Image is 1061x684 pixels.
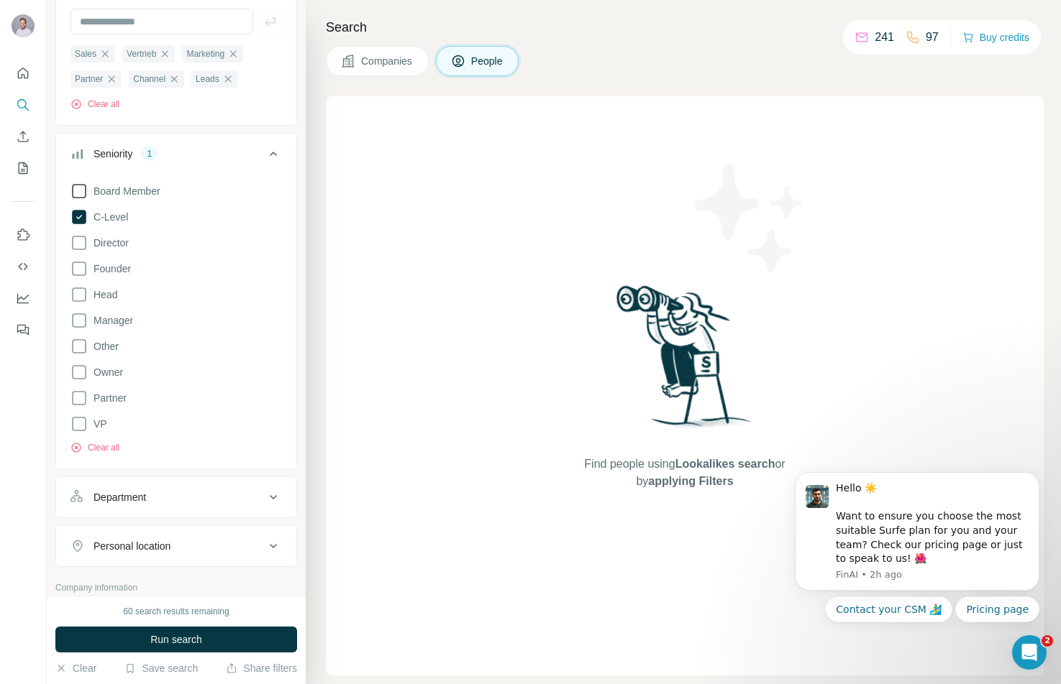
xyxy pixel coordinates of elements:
[12,60,35,86] button: Quick start
[55,627,297,652] button: Run search
[127,47,156,60] span: Vertrieb
[56,529,296,563] button: Personal location
[94,490,146,504] div: Department
[124,661,198,675] button: Save search
[56,480,296,514] button: Department
[12,317,35,343] button: Feedback
[12,222,35,248] button: Use Surfe on LinkedIn
[88,365,123,379] span: Owner
[962,27,1029,47] button: Buy credits
[55,581,297,594] p: Company information
[123,605,229,618] div: 60 search results remaining
[56,137,296,177] button: Seniority1
[133,73,165,85] span: Channel
[70,98,119,111] button: Clear all
[226,661,297,675] button: Share filters
[685,154,814,283] img: Surfe Illustration - Stars
[88,339,119,353] span: Other
[55,661,96,675] button: Clear
[12,92,35,118] button: Search
[150,632,202,647] span: Run search
[12,285,35,311] button: Dashboard
[196,73,219,85] span: Leads
[12,14,35,37] img: Avatar
[75,73,103,85] span: Partner
[94,147,132,161] div: Seniority
[94,539,170,553] div: Personal location
[88,262,131,276] span: Founder
[88,236,129,250] span: Director
[648,475,733,487] span: applying Filters
[1042,635,1053,647] span: 2
[675,458,775,470] span: Lookalikes search
[471,54,504,68] span: People
[326,17,1044,37] h4: Search
[141,147,158,160] div: 1
[12,254,35,279] button: Use Surfe API
[610,282,760,442] img: Surfe Illustration - Woman searching with binoculars
[12,155,35,181] button: My lists
[88,184,160,198] span: Board Member
[70,441,119,454] button: Clear all
[88,391,127,405] span: Partner
[570,456,800,490] span: Find people using or by
[88,417,107,431] span: VP
[88,313,133,328] span: Manager
[186,47,224,60] span: Marketing
[361,54,414,68] span: Companies
[12,124,35,149] button: Enrich CSV
[1012,635,1047,670] iframe: Intercom live chat
[88,210,128,224] span: C-Level
[926,29,939,46] p: 97
[875,29,894,46] p: 241
[773,459,1061,631] iframe: Intercom notifications message
[88,287,117,302] span: Head
[75,47,96,60] span: Sales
